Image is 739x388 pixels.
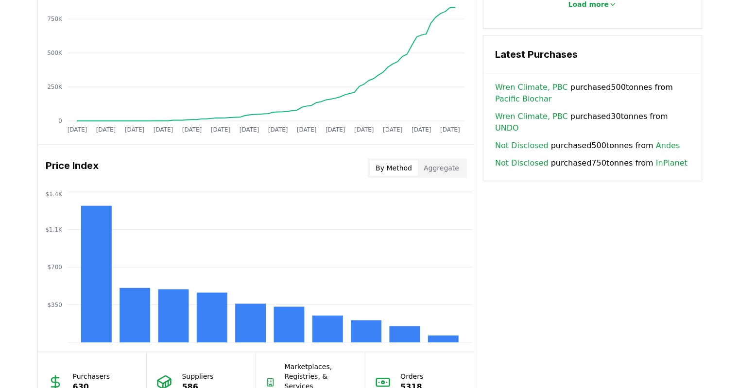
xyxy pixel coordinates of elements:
[495,122,519,134] a: UNDO
[656,140,680,152] a: Andes
[47,264,62,270] tspan: $700
[297,126,317,133] tspan: [DATE]
[326,126,345,133] tspan: [DATE]
[67,126,87,133] tspan: [DATE]
[495,111,568,122] a: Wren Climate, PBC
[495,47,690,62] h3: Latest Purchases
[354,126,374,133] tspan: [DATE]
[153,126,173,133] tspan: [DATE]
[47,16,63,22] tspan: 750K
[495,93,551,105] a: Pacific Biochar
[47,84,63,90] tspan: 250K
[45,226,63,233] tspan: $1.1K
[47,50,63,56] tspan: 500K
[495,82,568,93] a: Wren Climate, PBC
[45,190,63,197] tspan: $1.4K
[58,118,62,124] tspan: 0
[182,126,202,133] tspan: [DATE]
[495,140,549,152] a: Not Disclosed
[495,111,690,134] span: purchased 30 tonnes from
[412,126,431,133] tspan: [DATE]
[418,160,465,176] button: Aggregate
[268,126,288,133] tspan: [DATE]
[440,126,460,133] tspan: [DATE]
[495,157,687,169] span: purchased 750 tonnes from
[73,371,110,381] p: Purchasers
[96,126,116,133] tspan: [DATE]
[182,371,213,381] p: Suppliers
[124,126,144,133] tspan: [DATE]
[239,126,259,133] tspan: [DATE]
[656,157,687,169] a: InPlanet
[210,126,230,133] tspan: [DATE]
[47,302,62,308] tspan: $350
[370,160,418,176] button: By Method
[383,126,403,133] tspan: [DATE]
[400,371,423,381] p: Orders
[495,157,549,169] a: Not Disclosed
[495,82,690,105] span: purchased 500 tonnes from
[495,140,680,152] span: purchased 500 tonnes from
[46,158,99,178] h3: Price Index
